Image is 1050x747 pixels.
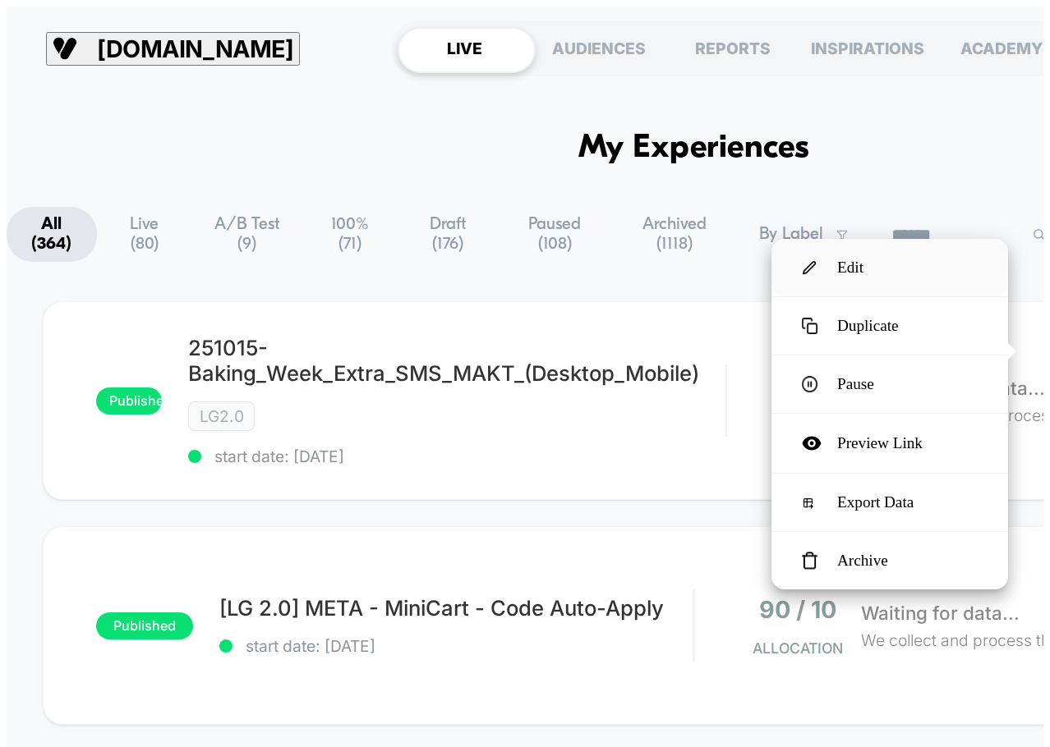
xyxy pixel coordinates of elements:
[398,27,532,69] div: LIVE
[802,318,817,333] img: menu
[188,335,725,386] span: 251015-Baking_Week_Extra_SMS_MAKT_(Desktop_Mobile)
[771,297,1008,355] div: Duplicate
[771,532,1008,589] div: Archive
[97,34,293,63] span: [DOMAIN_NAME]
[188,401,256,431] span: LG2.0
[46,32,300,66] button: [DOMAIN_NAME]
[96,387,162,415] span: published
[96,612,193,639] span: published
[399,207,495,262] span: Draft ( 176 )
[771,474,1008,531] div: Export Data
[219,636,693,656] span: start date: [DATE]
[532,27,666,69] div: AUDIENCES
[759,595,836,624] span: 90 / 10
[861,598,1020,628] span: Waiting for data...
[800,27,934,69] div: INSPIRATIONS
[666,27,800,69] div: REPORTS
[188,447,725,466] span: start date: [DATE]
[53,36,77,61] img: Visually logo
[192,207,301,262] span: A/B Test ( 9 )
[219,595,693,621] span: [LG 2.0] META - MiniCart - Code Auto-Apply
[771,414,1008,473] div: Preview Link
[305,207,395,262] span: 100% ( 71 )
[500,207,610,262] span: Paused ( 108 )
[802,552,817,570] img: menu
[802,376,817,392] img: menu
[771,239,1008,296] div: Edit
[759,225,823,245] span: By Label
[771,355,1008,413] div: Pause
[7,207,97,262] span: All ( 364 )
[101,207,189,262] span: Live ( 80 )
[753,639,843,657] span: Allocation
[614,207,735,262] span: Archived ( 1118 )
[578,130,809,167] h1: My Experiences
[802,261,817,275] img: menu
